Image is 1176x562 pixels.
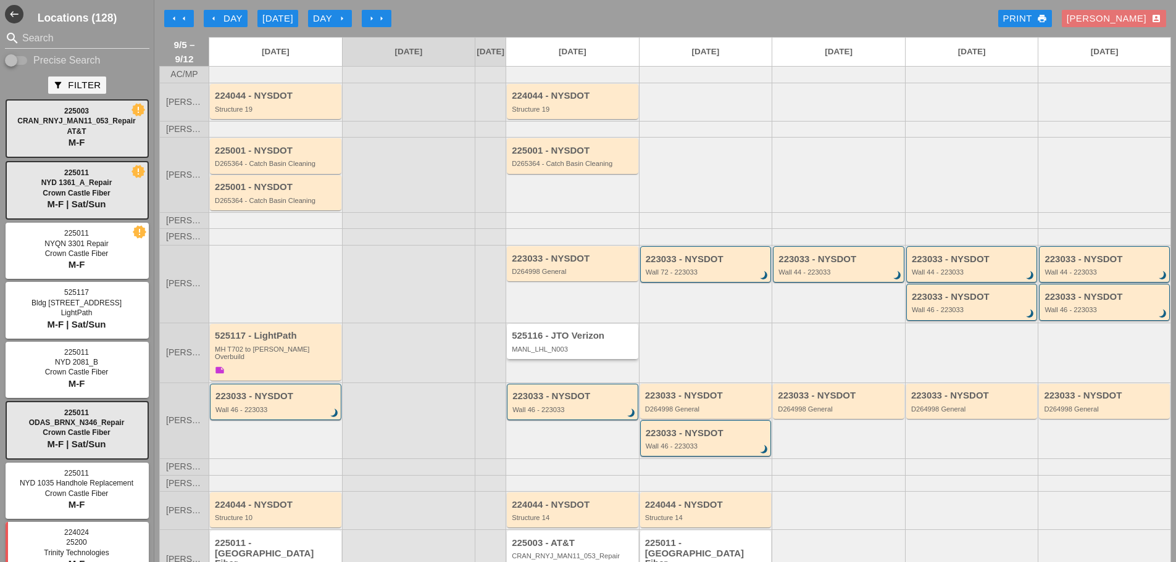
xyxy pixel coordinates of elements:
[64,348,89,357] span: 225011
[45,489,109,498] span: Crown Castle Fiber
[998,10,1052,27] a: Print
[44,239,108,248] span: NYQN 3301 Repair
[257,10,298,27] button: [DATE]
[166,416,202,425] span: [PERSON_NAME]
[337,14,347,23] i: arrow_right
[66,538,86,547] span: 25200
[166,232,202,241] span: [PERSON_NAME]
[47,199,106,209] span: M-F | Sat/Sun
[778,405,901,413] div: D264998 General
[891,269,904,283] i: brightness_3
[512,105,635,113] div: Structure 19
[29,418,125,427] span: ODAS_BRNX_N346_Repair
[215,345,338,361] div: MH T702 to Boldyn MH Overbuild
[512,538,635,548] div: 225003 - AT&T
[343,38,475,66] a: [DATE]
[328,407,341,420] i: brightness_3
[166,216,202,225] span: [PERSON_NAME]
[55,358,98,366] span: NYD 2081_B
[31,299,122,307] span: Bldg [STREET_ADDRESS]
[67,127,86,136] span: AT&T
[5,53,149,68] div: Enable Precise search to match search terms exactly.
[512,268,635,275] div: D264998 General
[33,54,101,67] label: Precise Search
[209,38,342,66] a: [DATE]
[64,229,89,238] span: 225011
[133,104,144,115] i: new_releases
[512,514,635,521] div: Structure 14
[43,189,110,197] span: Crown Castle Fiber
[1044,405,1167,413] div: D264998 General
[475,38,506,66] a: [DATE]
[209,14,219,23] i: arrow_left
[215,391,338,402] div: 223033 - NYSDOT
[61,308,93,317] span: LightPath
[215,182,338,192] div: 225001 - NYSDOT
[1045,292,1166,302] div: 223033 - NYSDOT
[166,38,202,66] span: 9/5 – 9/12
[1024,269,1038,283] i: brightness_3
[5,31,20,46] i: search
[625,407,638,420] i: brightness_3
[53,80,63,90] i: filter_alt
[64,469,89,477] span: 225011
[48,76,106,94] button: Filter
[215,105,338,113] div: Structure 19
[512,391,635,402] div: 223033 - NYSDOT
[646,442,768,450] div: Wall 46 - 223033
[506,38,639,66] a: [DATE]
[166,506,202,515] span: [PERSON_NAME]
[778,268,901,276] div: Wall 44 - 223033
[362,10,391,27] button: Move Ahead 1 Week
[646,268,768,276] div: Wall 72 - 223033
[166,462,202,471] span: [PERSON_NAME]
[166,170,202,180] span: [PERSON_NAME]
[912,292,1034,302] div: 223033 - NYSDOT
[912,268,1034,276] div: Wall 44 - 223033
[646,254,768,265] div: 223033 - NYSDOT
[911,405,1035,413] div: D264998 General
[512,254,635,264] div: 223033 - NYSDOT
[179,14,189,23] i: arrow_left
[209,12,243,26] div: Day
[1045,268,1166,276] div: Wall 44 - 223033
[1062,10,1166,27] button: [PERSON_NAME]
[911,391,1035,401] div: 223033 - NYSDOT
[215,331,338,341] div: 525117 - LightPath
[17,117,135,125] span: CRAN_RNYJ_MAN11_053_Repair
[912,254,1034,265] div: 223033 - NYSDOT
[215,406,338,413] div: Wall 46 - 223033
[308,10,352,27] button: Day
[645,391,769,401] div: 223033 - NYSDOT
[1038,38,1170,66] a: [DATE]
[64,288,89,297] span: 525117
[22,28,132,48] input: Search
[41,178,112,187] span: NYD 1361_A_Repair
[1003,12,1047,26] div: Print
[1045,254,1166,265] div: 223033 - NYSDOT
[215,365,225,375] i: note
[1067,12,1161,26] div: [PERSON_NAME]
[778,254,901,265] div: 223033 - NYSDOT
[215,500,338,510] div: 224044 - NYSDOT
[45,368,109,376] span: Crown Castle Fiber
[512,552,635,560] div: CRAN_RNYJ_MAN11_053_Repair
[512,91,635,101] div: 224044 - NYSDOT
[47,319,106,329] span: M-F | Sat/Sun
[645,405,769,413] div: D264998 General
[1044,391,1167,401] div: 223033 - NYSDOT
[215,91,338,101] div: 224044 - NYSDOT
[43,428,110,437] span: Crown Castle Fiber
[64,168,89,177] span: 225011
[512,331,635,341] div: 525116 - JTO Verizon
[45,249,109,258] span: Crown Castle Fiber
[166,97,202,107] span: [PERSON_NAME]
[47,439,106,449] span: M-F | Sat/Sun
[166,479,202,488] span: [PERSON_NAME]
[512,160,635,167] div: D265364 - Catch Basin Cleaning
[5,5,23,23] i: west
[1151,14,1161,23] i: account_box
[1024,307,1038,321] i: brightness_3
[646,428,768,439] div: 223033 - NYSDOT
[69,137,85,147] span: M-F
